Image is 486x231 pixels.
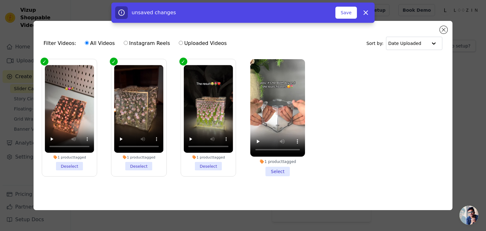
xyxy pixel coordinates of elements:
div: 1 product tagged [45,155,94,159]
div: Sort by: [366,37,443,50]
div: Open chat [459,206,478,225]
div: 1 product tagged [184,155,233,159]
span: unsaved changes [132,9,176,16]
button: Close modal [440,26,447,34]
label: Instagram Reels [123,39,170,47]
div: 1 product tagged [250,159,305,164]
label: All Videos [84,39,115,47]
label: Uploaded Videos [178,39,227,47]
div: Filter Videos: [44,36,230,51]
div: 1 product tagged [114,155,164,159]
button: Save [335,7,357,19]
